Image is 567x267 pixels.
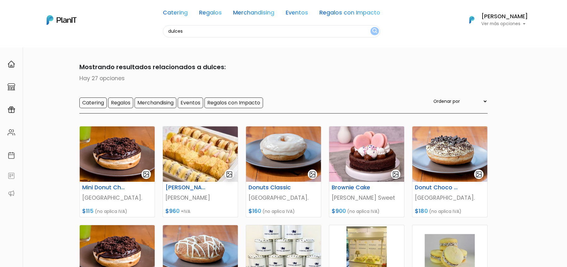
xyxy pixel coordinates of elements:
[47,15,77,25] img: PlanIt Logo
[8,152,15,159] img: calendar-87d922413cdce8b2cf7b7f5f62616a5cf9e4887200fb71536465627b3292af00.svg
[332,194,402,202] p: [PERSON_NAME] Sweet
[163,126,238,217] a: gallery-light [PERSON_NAME] [PERSON_NAME] $960 +IVA
[199,10,222,18] a: Regalos
[82,207,94,215] span: $115
[226,171,233,178] img: gallery-light
[372,28,377,34] img: search_button-432b6d5273f82d61273b3651a40e1bd1b912527efae98b1b7a1b2c0702e16a8d.svg
[95,208,127,214] span: (no aplica IVA)
[178,97,203,108] input: Eventos
[143,171,150,178] img: gallery-light
[163,25,380,37] input: Buscá regalos, desayunos, y más
[286,10,308,18] a: Eventos
[79,126,155,217] a: gallery-light Mini Donut Choco Brownie [GEOGRAPHIC_DATA]. $115 (no aplica IVA)
[245,184,296,191] h6: Donuts Classic
[80,126,155,182] img: thumb_Rosquilla_Choco_-_Brownie.png
[475,171,483,178] img: gallery-light
[8,172,15,180] img: feedback-78b5a0c8f98aac82b08bfc38622c3050aee476f2c9584af64705fc4e61158814.svg
[246,126,321,217] a: gallery-light Donuts Classic [GEOGRAPHIC_DATA]. $160 (no aplica IVA)
[8,129,15,136] img: people-662611757002400ad9ed0e3c099ab2801c6687ba6c219adb57efc949bc21e19d.svg
[246,126,321,182] img: thumb_Rosquilla_Classic.png
[108,97,133,108] input: Regalos
[79,62,488,72] p: Mostrando resultados relacionados a dulces:
[163,126,238,182] img: thumb_miti_miti_v2.jpeg
[412,126,488,217] a: gallery-light Donut Choco Oreo [GEOGRAPHIC_DATA]. $180 (no aplica IVA)
[411,184,463,191] h6: Donut Choco Oreo
[415,207,428,215] span: $180
[481,14,528,19] h6: [PERSON_NAME]
[8,190,15,197] img: partners-52edf745621dab592f3b2c58e3bca9d71375a7ef29c3b500c9f145b62cc070d4.svg
[392,171,399,178] img: gallery-light
[461,12,528,28] button: PlanIt Logo [PERSON_NAME] Ver más opciones
[181,208,190,214] span: +IVA
[8,83,15,91] img: marketplace-4ceaa7011d94191e9ded77b95e3339b90024bf715f7c57f8cf31f2d8c509eaba.svg
[347,208,380,214] span: (no aplica IVA)
[165,194,235,202] p: [PERSON_NAME]
[162,184,213,191] h6: [PERSON_NAME]
[79,97,107,108] input: Catering
[309,171,316,178] img: gallery-light
[415,194,485,202] p: [GEOGRAPHIC_DATA].
[262,208,295,214] span: (no aplica IVA)
[233,10,274,18] a: Merchandising
[82,194,152,202] p: [GEOGRAPHIC_DATA].
[78,184,130,191] h6: Mini Donut Choco Brownie
[465,13,479,27] img: PlanIt Logo
[412,126,487,182] img: thumb_Rosquilla_Choco_-_Oreo.png
[79,74,488,82] p: Hay 27 opciones
[481,22,528,26] p: Ver más opciones
[429,208,461,214] span: (no aplica IVA)
[8,60,15,68] img: home-e721727adea9d79c4d83392d1f703f7f8bce08238fde08b1acbfd93340b81755.svg
[319,10,380,18] a: Regalos con Impacto
[249,207,261,215] span: $160
[249,194,318,202] p: [GEOGRAPHIC_DATA].
[8,106,15,114] img: campaigns-02234683943229c281be62815700db0a1741e53638e28bf9629b52c665b00959.svg
[204,97,263,108] input: Regalos con Impacto
[135,97,176,108] input: Merchandising
[165,207,180,215] span: $960
[328,184,380,191] h6: Brownie Cake
[332,207,346,215] span: $900
[329,126,404,217] a: gallery-light Brownie Cake [PERSON_NAME] Sweet $900 (no aplica IVA)
[163,10,188,18] a: Catering
[329,126,404,182] img: thumb_IMG-20220421-WA0015.jpg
